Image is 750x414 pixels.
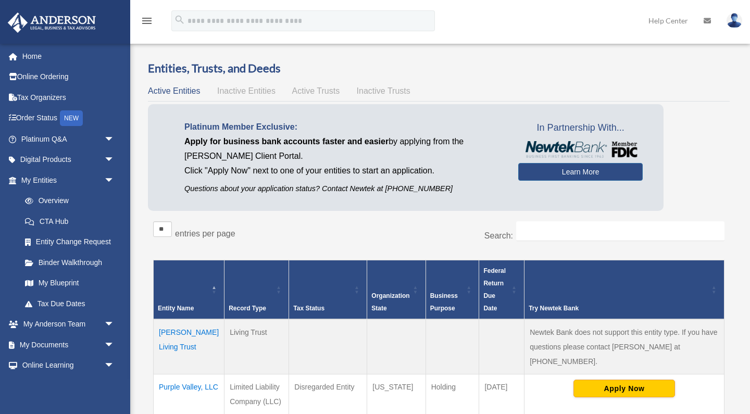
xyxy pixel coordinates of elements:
a: Online Ordering [7,67,130,87]
span: In Partnership With... [518,120,643,136]
span: Active Trusts [292,86,340,95]
span: arrow_drop_down [104,355,125,377]
label: Search: [484,231,513,240]
span: arrow_drop_down [104,334,125,356]
span: Business Purpose [430,292,458,312]
img: User Pic [727,13,742,28]
a: Learn More [518,163,643,181]
td: Disregarded Entity [289,374,367,414]
img: NewtekBankLogoSM.png [523,141,637,158]
a: menu [141,18,153,27]
a: Order StatusNEW [7,108,130,129]
td: Living Trust [224,319,289,374]
a: My Documentsarrow_drop_down [7,334,130,355]
td: Newtek Bank does not support this entity type. If you have questions please contact [PERSON_NAME]... [524,319,724,374]
span: Tax Status [293,305,324,312]
div: Try Newtek Bank [529,302,708,315]
td: Holding [426,374,479,414]
span: Apply for business bank accounts faster and easier [184,137,389,146]
label: entries per page [175,229,235,238]
th: Federal Return Due Date: Activate to sort [479,260,524,319]
span: Record Type [229,305,266,312]
i: menu [141,15,153,27]
span: arrow_drop_down [104,314,125,335]
a: Tax Organizers [7,87,130,108]
span: Federal Return Due Date [483,267,506,312]
a: My Anderson Teamarrow_drop_down [7,314,130,335]
span: arrow_drop_down [104,129,125,150]
h3: Entities, Trusts, and Deeds [148,60,730,77]
th: Tax Status: Activate to sort [289,260,367,319]
span: Inactive Trusts [357,86,410,95]
p: Platinum Member Exclusive: [184,120,503,134]
td: [PERSON_NAME] Living Trust [154,319,224,374]
a: My Entitiesarrow_drop_down [7,170,125,191]
td: [US_STATE] [367,374,426,414]
td: [DATE] [479,374,524,414]
th: Business Purpose: Activate to sort [426,260,479,319]
a: Platinum Q&Aarrow_drop_down [7,129,130,149]
a: CTA Hub [15,211,125,232]
a: Home [7,46,130,67]
span: Organization State [371,292,409,312]
td: Purple Valley, LLC [154,374,224,414]
p: by applying from the [PERSON_NAME] Client Portal. [184,134,503,164]
td: Limited Liability Company (LLC) [224,374,289,414]
th: Entity Name: Activate to invert sorting [154,260,224,319]
a: Online Learningarrow_drop_down [7,355,130,376]
a: Digital Productsarrow_drop_down [7,149,130,170]
a: Tax Due Dates [15,293,125,314]
a: Binder Walkthrough [15,252,125,273]
a: My Blueprint [15,273,125,294]
th: Try Newtek Bank : Activate to sort [524,260,724,319]
i: search [174,14,185,26]
span: arrow_drop_down [104,170,125,191]
span: Entity Name [158,305,194,312]
a: Entity Change Request [15,232,125,253]
img: Anderson Advisors Platinum Portal [5,12,99,33]
p: Click "Apply Now" next to one of your entities to start an application. [184,164,503,178]
a: Billingarrow_drop_down [7,375,130,396]
p: Questions about your application status? Contact Newtek at [PHONE_NUMBER] [184,182,503,195]
span: arrow_drop_down [104,375,125,397]
span: Inactive Entities [217,86,276,95]
th: Organization State: Activate to sort [367,260,426,319]
button: Apply Now [573,380,675,397]
div: NEW [60,110,83,126]
th: Record Type: Activate to sort [224,260,289,319]
span: Active Entities [148,86,200,95]
a: Overview [15,191,120,211]
span: arrow_drop_down [104,149,125,171]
